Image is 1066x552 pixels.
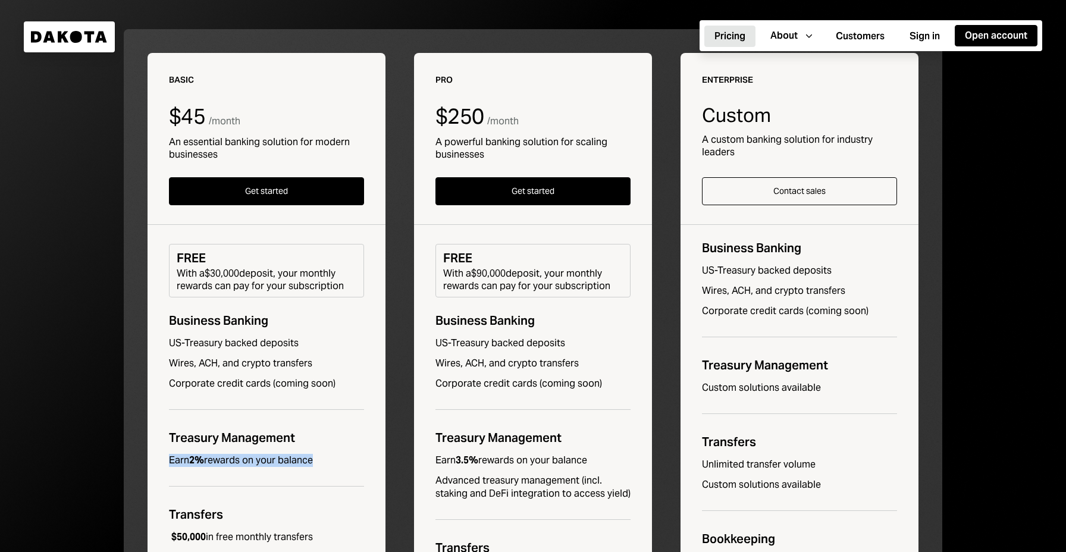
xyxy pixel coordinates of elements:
[169,337,364,350] div: US-Treasury backed deposits
[169,177,364,205] button: Get started
[899,24,950,48] a: Sign in
[169,105,205,128] div: $45
[702,381,897,394] div: Custom solutions available
[702,433,897,451] div: Transfers
[760,25,821,46] button: About
[826,24,895,48] a: Customers
[702,177,897,205] button: Contact sales
[435,377,631,390] div: Corporate credit cards (coming soon)
[435,337,631,350] div: US-Treasury backed deposits
[435,357,631,370] div: Wires, ACH, and crypto transfers
[435,312,631,330] div: Business Banking
[189,454,204,466] b: 2%
[487,115,519,128] div: / month
[435,177,631,205] button: Get started
[702,356,897,374] div: Treasury Management
[704,24,755,48] a: Pricing
[456,454,478,466] b: 3.5%
[169,357,364,370] div: Wires, ACH, and crypto transfers
[177,249,356,267] div: FREE
[702,133,897,158] div: A custom banking solution for industry leaders
[169,506,364,523] div: Transfers
[702,458,897,471] div: Unlimited transfer volume
[435,429,631,447] div: Treasury Management
[702,284,897,297] div: Wires, ACH, and crypto transfers
[702,478,897,491] div: Custom solutions available
[171,531,206,543] b: $50,000
[955,25,1037,46] button: Open account
[443,249,623,267] div: FREE
[169,454,313,467] div: Earn rewards on your balance
[899,26,950,47] button: Sign in
[177,267,356,292] div: With a $30,000 deposit, your monthly rewards can pay for your subscription
[443,267,623,292] div: With a $90,000 deposit, your monthly rewards can pay for your subscription
[770,29,798,42] div: About
[169,429,364,447] div: Treasury Management
[435,474,631,500] div: Advanced treasury management (incl. staking and DeFi integration to access yield)
[169,74,364,86] div: Basic
[702,239,897,257] div: Business Banking
[435,454,587,467] div: Earn rewards on your balance
[169,312,364,330] div: Business Banking
[435,105,484,128] div: $250
[435,136,631,161] div: A powerful banking solution for scaling businesses
[702,305,897,318] div: Corporate credit cards (coming soon)
[704,26,755,47] button: Pricing
[702,530,897,548] div: Bookkeeping
[702,74,897,86] div: Enterprise
[702,105,897,126] div: Custom
[209,115,240,128] div: / month
[169,531,313,544] div: in free monthly transfers
[169,136,364,161] div: An essential banking solution for modern businesses
[702,264,897,277] div: US-Treasury backed deposits
[826,26,895,47] button: Customers
[169,377,364,390] div: Corporate credit cards (coming soon)
[435,74,631,86] div: Pro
